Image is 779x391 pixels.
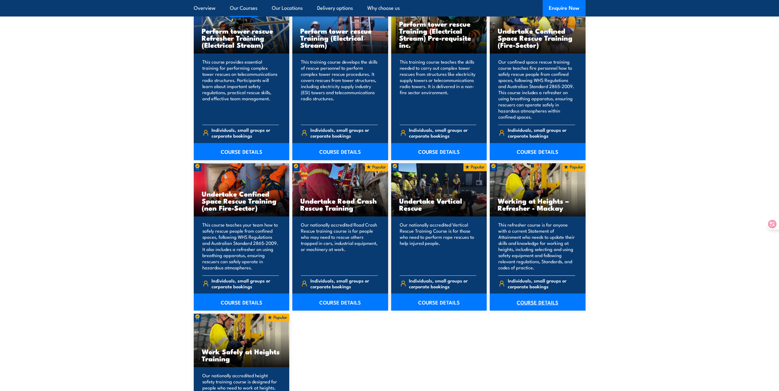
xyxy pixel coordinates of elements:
[409,127,476,138] span: Individuals, small groups or corporate bookings
[498,59,575,120] p: Our confined space rescue training course teaches fire personnel how to safely rescue people from...
[490,143,586,160] a: COURSE DETAILS
[310,278,378,289] span: Individuals, small groups or corporate bookings
[300,197,380,211] h3: Undertake Road Crash Rescue Training
[400,59,477,120] p: This training course teaches the skills needed to carry out complex tower rescues from structures...
[194,143,290,160] a: COURSE DETAILS
[310,127,378,138] span: Individuals, small groups or corporate bookings
[498,197,578,211] h3: Working at Heights – Refresher - Mackay
[409,278,476,289] span: Individuals, small groups or corporate bookings
[399,20,479,48] h3: Perform tower rescue Training (Electrical Stream) Pre-requisite inc.
[498,27,578,48] h3: Undertake Confined Space Rescue Training (Fire-Sector)
[202,348,282,362] h3: Work Safely at Heights Training
[399,197,479,211] h3: Undertake Vertical Rescue
[508,127,575,138] span: Individuals, small groups or corporate bookings
[292,143,388,160] a: COURSE DETAILS
[194,293,290,311] a: COURSE DETAILS
[391,293,487,311] a: COURSE DETAILS
[212,278,279,289] span: Individuals, small groups or corporate bookings
[301,222,378,271] p: Our nationally accredited Road Crash Rescue training course is for people who may need to rescue ...
[400,222,477,271] p: Our nationally accredited Vertical Rescue Training Course is for those who need to perform rope r...
[490,293,586,311] a: COURSE DETAILS
[301,59,378,120] p: This training course develops the skills of rescue personnel to perform complex tower rescue proc...
[202,27,282,48] h3: Perform tower rescue Refresher Training (Electrical Stream)
[391,143,487,160] a: COURSE DETAILS
[300,27,380,48] h3: Perform tower rescue Training (Electrical Stream)
[212,127,279,138] span: Individuals, small groups or corporate bookings
[202,190,282,211] h3: Undertake Confined Space Rescue Training (non Fire-Sector)
[292,293,388,311] a: COURSE DETAILS
[202,222,279,271] p: This course teaches your team how to safely rescue people from confined spaces, following WHS Reg...
[498,222,575,271] p: This refresher course is for anyone with a current Statement of Attainment who needs to update th...
[508,278,575,289] span: Individuals, small groups or corporate bookings
[202,59,279,120] p: This course provides essential training for performing complex tower rescues on telecommunication...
